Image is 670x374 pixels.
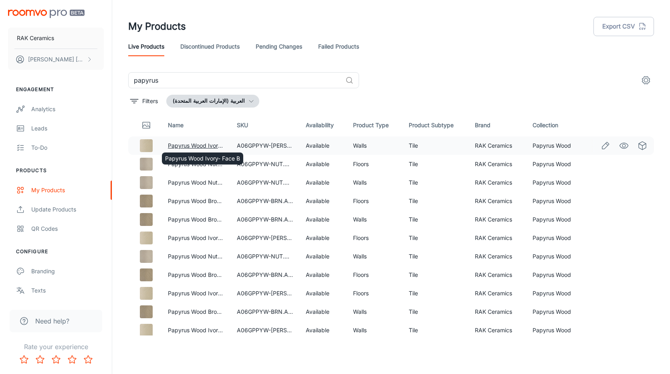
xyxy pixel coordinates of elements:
[526,210,585,229] td: Papyrus Wood
[526,247,585,266] td: Papyrus Wood
[168,179,240,186] a: Papyrus Wood Nut- Face A
[31,267,104,276] div: Branding
[526,155,585,173] td: Papyrus Wood
[8,10,85,18] img: Roomvo PRO Beta
[31,186,104,195] div: My Products
[128,37,164,56] a: Live Products
[347,173,402,192] td: Walls
[402,155,468,173] td: Tile
[299,192,346,210] td: Available
[402,114,468,136] th: Product Subtype
[347,284,402,303] td: Floors
[230,173,299,192] td: A06GPPYW-NUT.A7A0R
[128,72,342,88] input: Search
[180,37,240,56] a: Discontinued Products
[48,352,64,368] button: Rate 3 star
[402,229,468,247] td: Tile
[17,34,54,43] p: RAK Ceramics
[402,266,468,284] td: Tile
[468,303,526,321] td: RAK Ceramics
[168,253,240,260] a: Papyrus Wood Nut- Face B
[299,284,346,303] td: Available
[230,155,299,173] td: A06GPPYW-NUT.A7B0R
[526,136,585,155] td: Papyrus Wood
[402,284,468,303] td: Tile
[64,352,80,368] button: Rate 4 star
[347,266,402,284] td: Floors
[168,308,247,315] a: Papyrus Wood Brown- Face A
[402,173,468,192] td: Tile
[526,229,585,247] td: Papyrus Wood
[468,114,526,136] th: Brand
[80,352,96,368] button: Rate 5 star
[402,247,468,266] td: Tile
[299,136,346,155] td: Available
[230,247,299,266] td: A06GPPYW-NUT.A7B0R
[299,155,346,173] td: Available
[230,192,299,210] td: A06GPPYW-BRN.A7B0R
[28,55,85,64] p: [PERSON_NAME] [PERSON_NAME]
[31,124,104,133] div: Leads
[347,136,402,155] td: Walls
[347,247,402,266] td: Walls
[468,155,526,173] td: RAK Ceramics
[593,17,654,36] button: Export CSV
[402,210,468,229] td: Tile
[230,136,299,155] td: A06GPPYW-[PERSON_NAME].A7B0R
[347,210,402,229] td: Walls
[636,139,649,152] a: See in Virtual Samples
[142,97,158,106] p: Filters
[468,321,526,339] td: RAK Ceramics
[468,229,526,247] td: RAK Ceramics
[168,327,243,333] a: Papyrus Wood Ivory- Face A
[161,114,230,136] th: Name
[468,247,526,266] td: RAK Ceramics
[168,290,243,297] a: Papyrus Wood Ivory- Face A
[141,120,151,130] svg: Thumbnail
[402,321,468,339] td: Tile
[32,352,48,368] button: Rate 2 star
[168,197,246,204] a: Papyrus Wood Brown- Face B
[35,316,69,326] span: Need help?
[526,192,585,210] td: Papyrus Wood
[599,139,612,152] a: Edit
[166,95,259,108] button: العربية (الإمارات العربية المتحدة)
[168,271,247,278] a: Papyrus Wood Brown- Face A
[168,216,246,223] a: Papyrus Wood Brown- Face B
[31,143,104,152] div: To-do
[402,136,468,155] td: Tile
[299,173,346,192] td: Available
[8,49,104,70] button: [PERSON_NAME] [PERSON_NAME]
[468,173,526,192] td: RAK Ceramics
[468,266,526,284] td: RAK Ceramics
[230,266,299,284] td: A06GPPYW-BRN.A7A0R
[299,229,346,247] td: Available
[230,303,299,321] td: A06GPPYW-BRN.A7A0R
[347,303,402,321] td: Walls
[31,286,104,295] div: Texts
[299,247,346,266] td: Available
[402,303,468,321] td: Tile
[128,95,160,108] button: filter
[526,114,585,136] th: Collection
[347,155,402,173] td: Floors
[617,139,631,152] a: See in Visualizer
[526,303,585,321] td: Papyrus Wood
[347,192,402,210] td: Floors
[31,105,104,114] div: Analytics
[468,192,526,210] td: RAK Ceramics
[256,37,302,56] a: Pending Changes
[168,234,243,241] a: Papyrus Wood Ivory- Face B
[468,210,526,229] td: RAK Ceramics
[299,303,346,321] td: Available
[16,352,32,368] button: Rate 1 star
[526,284,585,303] td: Papyrus Wood
[526,173,585,192] td: Papyrus Wood
[468,136,526,155] td: RAK Ceramics
[230,229,299,247] td: A06GPPYW-[PERSON_NAME].A7B0R
[230,114,299,136] th: SKU
[230,284,299,303] td: A06GPPYW-[PERSON_NAME].A7A0R
[468,284,526,303] td: RAK Ceramics
[128,19,186,34] h1: My Products
[318,37,359,56] a: Failed Products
